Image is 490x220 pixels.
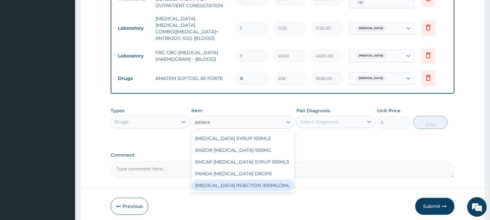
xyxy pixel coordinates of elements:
[356,75,386,82] span: [MEDICAL_DATA]
[356,25,386,32] span: [MEDICAL_DATA]
[191,144,294,156] div: EMZOR [MEDICAL_DATA] 500MG
[191,133,294,144] div: [MEDICAL_DATA] SYRUP 100MLS
[34,37,110,45] div: Chat with us now
[111,198,148,215] button: Previous
[191,156,294,168] div: EMCAP [MEDICAL_DATA] SYRUP 100MLS
[115,22,152,34] td: Laboratory
[107,3,123,19] div: Minimize live chat window
[3,149,124,172] textarea: Type your message and hit 'Enter'
[413,116,448,129] button: Add
[300,118,338,125] div: Select Diagnosis
[415,198,454,215] button: Submit
[111,152,454,158] label: Comment
[152,12,233,45] td: [MEDICAL_DATA] [MEDICAL_DATA] COMBO([MEDICAL_DATA]+ ANTIBODY, IGG) [BLOOD]
[152,46,233,66] td: FBC CBC-[MEDICAL_DATA] (HAEMOGRAM) - [BLOOD]
[114,118,129,125] div: Drugs
[191,180,294,191] div: [MEDICAL_DATA] INJECTION 300MG/2ML
[191,107,202,114] label: Item
[152,72,233,85] td: AMATEM SOFTGEL X6 FORTE
[38,68,90,134] span: We're online!
[377,107,401,114] label: Unit Price
[356,53,386,59] span: [MEDICAL_DATA]
[191,168,294,180] div: PANDA [MEDICAL_DATA] DROPS
[115,72,152,85] td: Drugs
[12,33,26,49] img: d_794563401_company_1708531726252_794563401
[111,108,124,114] label: Types
[296,107,330,114] label: Pair Diagnosis
[115,50,152,62] td: Laboratory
